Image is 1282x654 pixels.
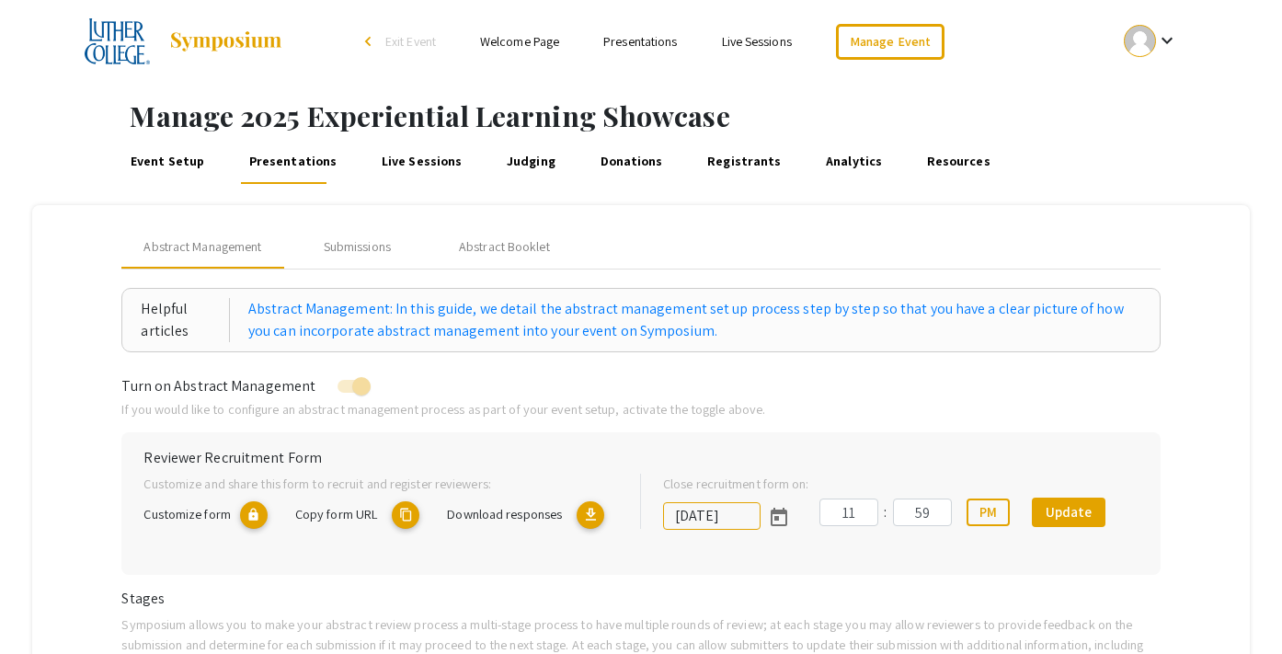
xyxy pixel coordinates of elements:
div: : [878,501,893,523]
h6: Reviewer Recruitment Form [143,449,1138,466]
span: Exit Event [385,33,436,50]
button: PM [967,499,1010,526]
mat-icon: copy URL [392,501,419,529]
div: Helpful articles [141,298,230,342]
div: arrow_back_ios [365,36,376,47]
mat-icon: Export responses [577,501,604,529]
mat-icon: lock [240,501,268,529]
a: Analytics [823,140,886,184]
span: Abstract Management [143,237,261,257]
a: Presentations [603,33,677,50]
a: Resources [923,140,993,184]
p: If you would like to configure an abstract management process as part of your event setup, activa... [121,399,1160,419]
img: Symposium by ForagerOne [168,30,283,52]
p: Customize and share this form to recruit and register reviewers: [143,474,611,494]
button: Open calendar [761,498,797,534]
img: 2025 Experiential Learning Showcase [85,18,150,64]
input: Minutes [893,499,952,526]
button: Update [1032,498,1105,527]
a: Live Sessions [378,140,464,184]
a: Live Sessions [722,33,792,50]
a: Donations [597,140,666,184]
button: Expand account dropdown [1105,20,1197,62]
h6: Stages [121,590,1160,607]
div: Submissions [324,237,391,257]
div: Abstract Booklet [459,237,550,257]
a: Judging [504,140,559,184]
a: Event Setup [127,140,207,184]
a: 2025 Experiential Learning Showcase [85,18,283,64]
span: Turn on Abstract Management [121,376,315,396]
h1: Manage 2025 Experiential Learning Showcase [130,99,1282,132]
span: Customize form [143,505,230,522]
input: Hours [819,499,878,526]
a: Welcome Page [480,33,559,50]
a: Abstract Management: In this guide, we detail the abstract management set up process step by step... [248,298,1141,342]
mat-icon: Expand account dropdown [1156,29,1178,52]
iframe: Chat [14,571,78,640]
a: Registrants [704,140,784,184]
label: Close recruitment form on: [663,474,809,494]
a: Presentations [246,140,339,184]
span: Copy form URL [295,505,377,522]
span: Download responses [447,505,562,522]
a: Manage Event [836,24,944,60]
